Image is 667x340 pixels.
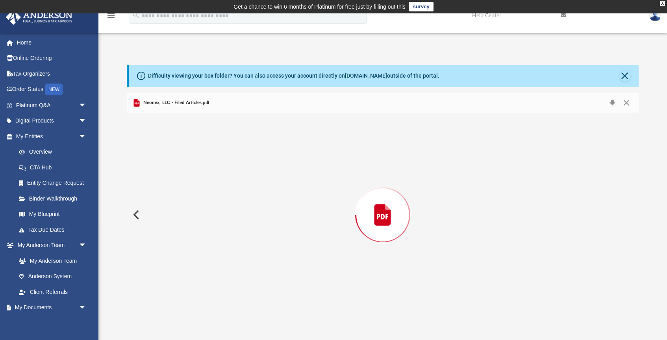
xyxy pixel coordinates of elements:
[6,82,98,98] a: Order StatusNEW
[11,144,98,160] a: Overview
[106,15,116,20] a: menu
[11,191,98,206] a: Binder Walkthrough
[148,72,439,80] div: Difficulty viewing your box folder? You can also access your account directly on outside of the p...
[233,2,406,11] div: Get a chance to win 6 months of Platinum for free just by filling out this
[409,2,434,11] a: survey
[11,206,94,222] a: My Blueprint
[132,11,140,19] i: search
[6,50,98,66] a: Online Ordering
[79,97,94,113] span: arrow_drop_down
[6,300,94,316] a: My Documentsarrow_drop_down
[619,97,633,108] button: Close
[45,84,63,95] div: NEW
[127,204,144,226] button: Previous File
[605,97,619,108] button: Download
[6,113,98,129] a: Digital Productsarrow_drop_down
[11,222,98,238] a: Tax Due Dates
[11,269,94,284] a: Anderson System
[79,113,94,129] span: arrow_drop_down
[11,253,91,269] a: My Anderson Team
[11,160,98,175] a: CTA Hub
[6,35,98,50] a: Home
[6,66,98,82] a: Tax Organizers
[106,11,116,20] i: menu
[6,97,98,113] a: Platinum Q&Aarrow_drop_down
[79,300,94,316] span: arrow_drop_down
[11,175,98,191] a: Entity Change Request
[4,9,75,25] img: Anderson Advisors Platinum Portal
[6,238,94,253] a: My Anderson Teamarrow_drop_down
[141,99,209,106] span: Neonex, LLC - Filed Articles.pdf
[345,72,387,79] a: [DOMAIN_NAME]
[619,71,630,82] button: Close
[11,284,94,300] a: Client Referrals
[79,128,94,145] span: arrow_drop_down
[127,93,639,317] div: Preview
[79,238,94,254] span: arrow_drop_down
[6,128,98,144] a: My Entitiesarrow_drop_down
[660,1,665,6] div: close
[649,10,661,21] img: User Pic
